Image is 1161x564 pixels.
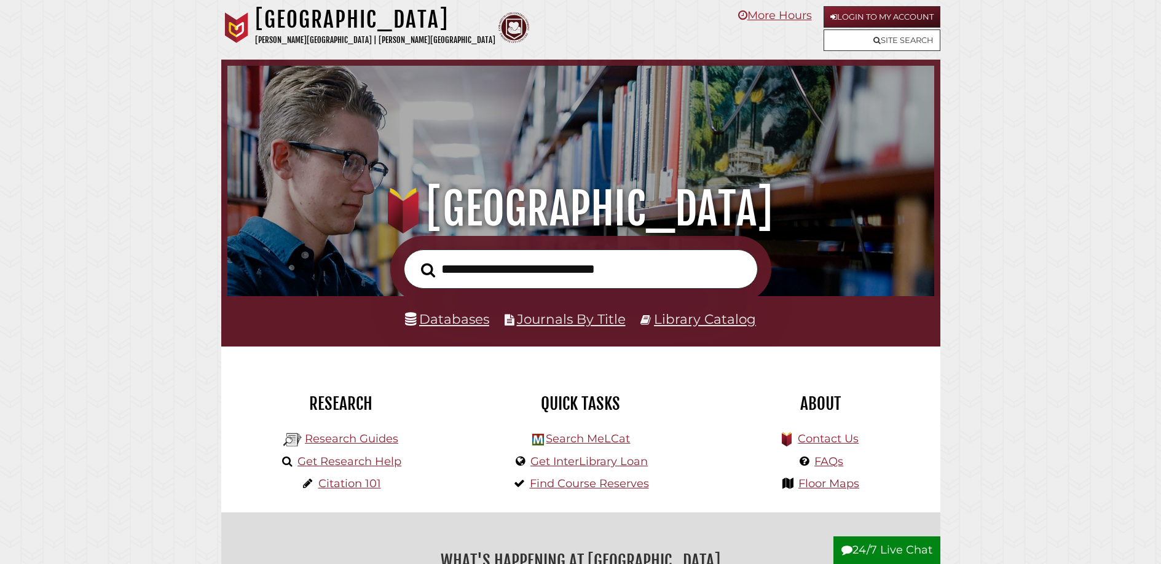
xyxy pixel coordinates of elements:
[654,311,756,327] a: Library Catalog
[245,182,916,236] h1: [GEOGRAPHIC_DATA]
[305,432,398,445] a: Research Guides
[530,477,649,490] a: Find Course Reserves
[255,33,495,47] p: [PERSON_NAME][GEOGRAPHIC_DATA] | [PERSON_NAME][GEOGRAPHIC_DATA]
[738,9,812,22] a: More Hours
[230,393,452,414] h2: Research
[517,311,626,327] a: Journals By Title
[498,12,529,43] img: Calvin Theological Seminary
[814,455,843,468] a: FAQs
[415,259,441,281] button: Search
[824,29,940,51] a: Site Search
[546,432,630,445] a: Search MeLCat
[798,432,859,445] a: Contact Us
[470,393,691,414] h2: Quick Tasks
[798,477,859,490] a: Floor Maps
[532,434,544,445] img: Hekman Library Logo
[405,311,489,327] a: Databases
[318,477,381,490] a: Citation 101
[297,455,401,468] a: Get Research Help
[710,393,931,414] h2: About
[255,6,495,33] h1: [GEOGRAPHIC_DATA]
[221,12,252,43] img: Calvin University
[530,455,648,468] a: Get InterLibrary Loan
[283,431,302,449] img: Hekman Library Logo
[421,262,435,278] i: Search
[824,6,940,28] a: Login to My Account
